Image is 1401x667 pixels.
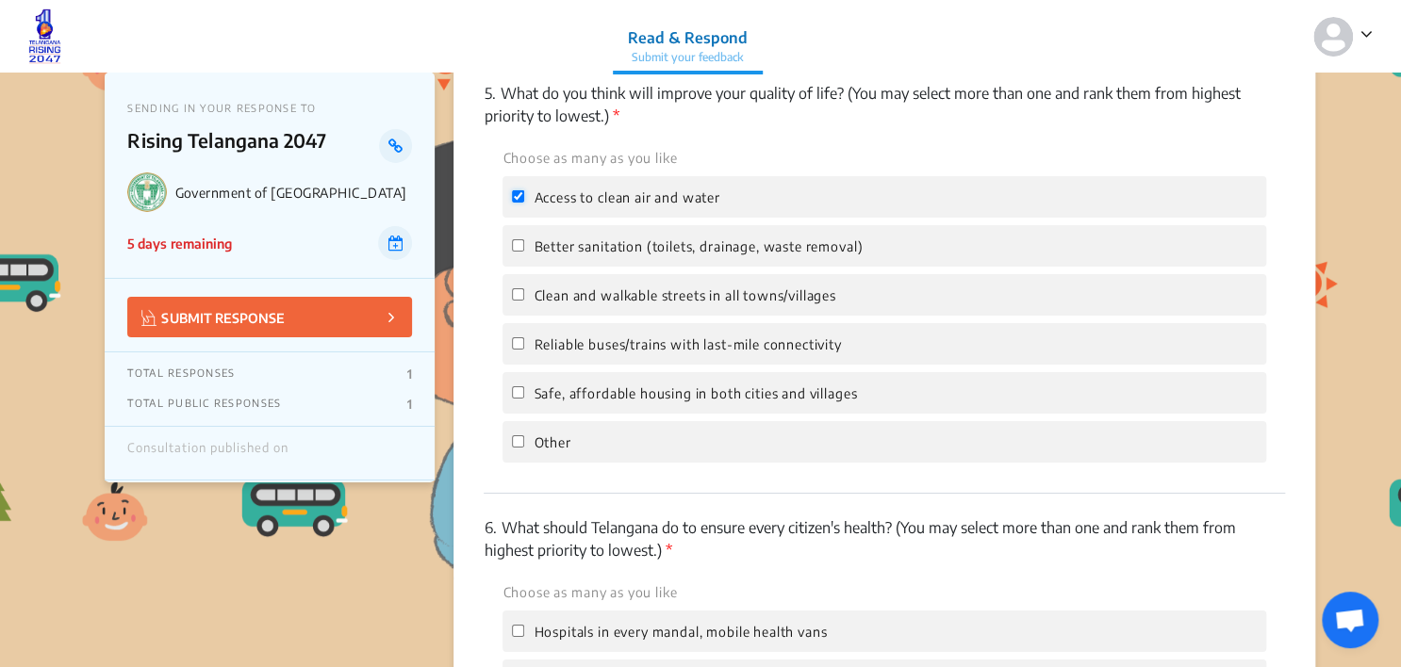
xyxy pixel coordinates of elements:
span: 5. [484,84,495,103]
span: Clean and walkable streets in all towns/villages [534,287,835,303]
p: Government of [GEOGRAPHIC_DATA] [174,185,412,201]
input: Hospitals in every mandal, mobile health vans [512,625,524,637]
span: Hospitals in every mandal, mobile health vans [534,624,827,640]
p: Rising Telangana 2047 [127,129,379,163]
label: Choose as many as you like [503,582,677,603]
p: SENDING IN YOUR RESPONSE TO [127,102,412,114]
img: jwrukk9bl1z89niicpbx9z0dc3k6 [28,8,61,65]
input: Clean and walkable streets in all towns/villages [512,288,524,301]
p: 1 [407,366,412,382]
img: person-default.svg [1313,17,1353,57]
input: Other [512,435,524,447]
p: 5 days remaining [127,234,231,253]
div: Consultation published on [127,441,288,465]
span: Reliable buses/trains with last-mile connectivity [534,336,841,352]
p: What should Telangana do to ensure every citizen's health? (You may select more than one and rank... [484,516,1284,561]
p: TOTAL RESPONSES [127,366,235,382]
img: Government of Telangana logo [127,172,167,212]
p: Read & Respond [628,26,748,49]
span: Safe, affordable housing in both cities and villages [534,385,857,401]
span: Better sanitation (toilets, drainage, waste removal) [534,238,863,254]
p: TOTAL PUBLIC RESPONSES [127,397,281,412]
span: Other [534,434,570,450]
div: Open chat [1322,592,1378,648]
input: Better sanitation (toilets, drainage, waste removal) [512,239,524,252]
input: Safe, affordable housing in both cities and villages [512,386,524,399]
p: 1 [407,397,412,412]
img: Vector.jpg [141,310,157,326]
button: SUBMIT RESPONSE [127,297,412,337]
span: 6. [484,518,496,537]
input: Access to clean air and water [512,190,524,203]
label: Choose as many as you like [503,148,677,169]
input: Reliable buses/trains with last-mile connectivity [512,337,524,350]
span: Access to clean air and water [534,189,719,205]
p: Submit your feedback [628,49,748,66]
p: SUBMIT RESPONSE [141,306,284,328]
p: What do you think will improve your quality of life? (You may select more than one and rank them ... [484,82,1284,127]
